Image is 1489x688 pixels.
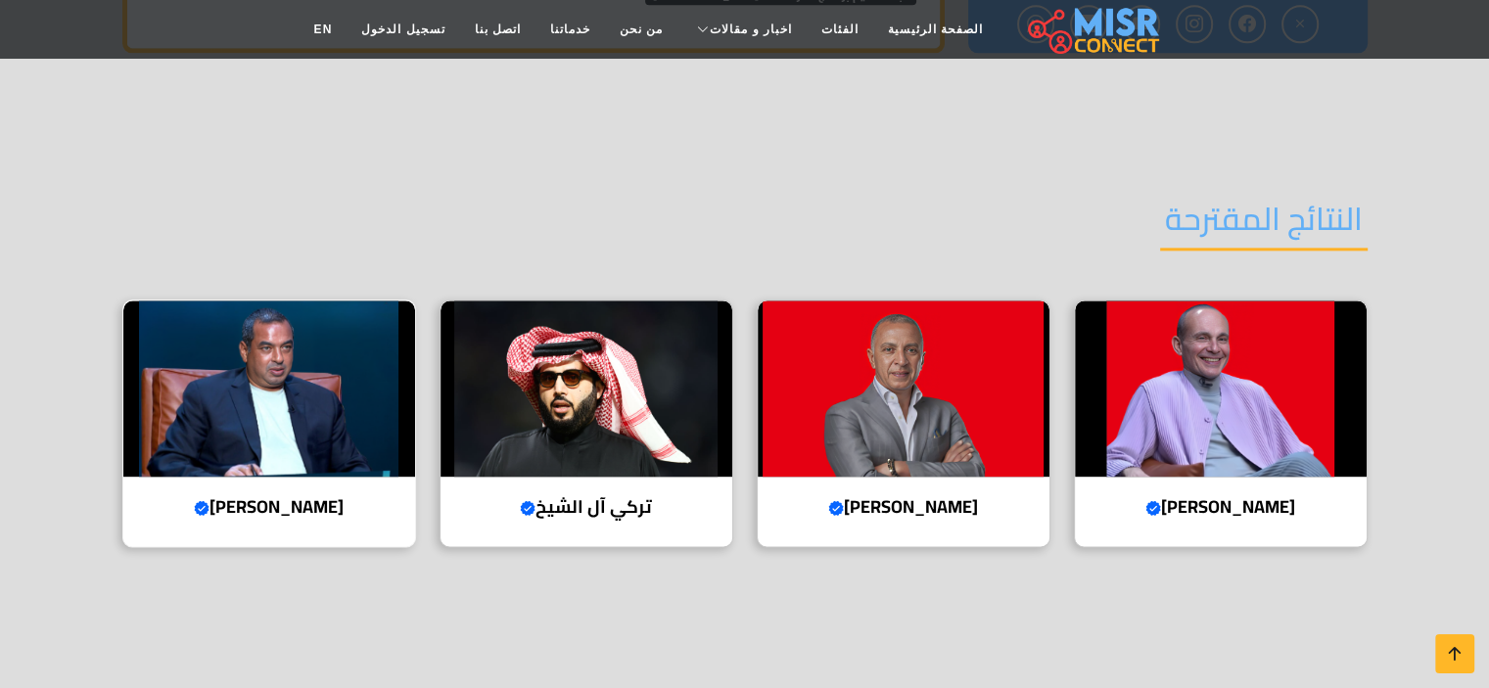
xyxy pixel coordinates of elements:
[807,11,873,48] a: الفئات
[535,11,605,48] a: خدماتنا
[138,496,400,518] h4: [PERSON_NAME]
[1090,496,1352,518] h4: [PERSON_NAME]
[1062,299,1379,548] a: محمد فاروق [PERSON_NAME]
[1160,200,1368,250] h2: النتائج المقترحة
[194,500,209,516] svg: Verified account
[1028,5,1159,54] img: main.misr_connect
[873,11,998,48] a: الصفحة الرئيسية
[828,500,844,516] svg: Verified account
[1075,300,1367,477] img: محمد فاروق
[441,300,732,477] img: تركي آل الشيخ
[745,299,1062,548] a: أحمد السويدي [PERSON_NAME]
[347,11,459,48] a: تسجيل الدخول
[677,11,807,48] a: اخبار و مقالات
[460,11,535,48] a: اتصل بنا
[758,300,1049,477] img: أحمد السويدي
[123,300,415,477] img: محمد إسماعيل منصور
[300,11,348,48] a: EN
[520,500,535,516] svg: Verified account
[1145,500,1161,516] svg: Verified account
[428,299,745,548] a: تركي آل الشيخ تركي آل الشيخ
[772,496,1035,518] h4: [PERSON_NAME]
[455,496,718,518] h4: تركي آل الشيخ
[710,21,792,38] span: اخبار و مقالات
[111,299,428,548] a: محمد إسماعيل منصور [PERSON_NAME]
[605,11,677,48] a: من نحن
